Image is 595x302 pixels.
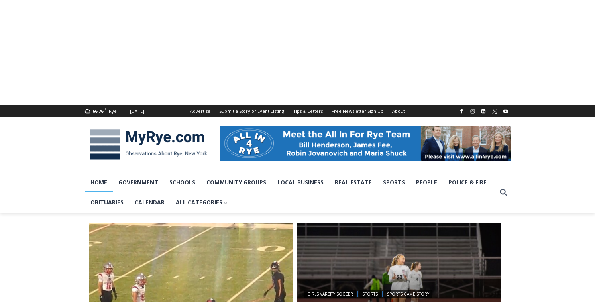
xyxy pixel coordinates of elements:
[496,185,511,200] button: View Search Form
[109,108,117,115] div: Rye
[130,108,144,115] div: [DATE]
[85,192,129,212] a: Obituaries
[201,173,272,192] a: Community Groups
[176,198,228,207] span: All Categories
[490,106,499,116] a: X
[479,106,488,116] a: Linkedin
[304,288,455,298] div: | |
[384,290,432,298] a: Sports Game Story
[410,173,443,192] a: People
[164,173,201,192] a: Schools
[377,173,410,192] a: Sports
[104,107,106,111] span: F
[186,105,409,117] nav: Secondary Navigation
[327,105,388,117] a: Free Newsletter Sign Up
[113,173,164,192] a: Government
[359,290,381,298] a: Sports
[92,108,103,114] span: 66.76
[289,105,327,117] a: Tips & Letters
[129,192,170,212] a: Calendar
[457,106,466,116] a: Facebook
[304,290,356,298] a: Girls Varsity Soccer
[215,105,289,117] a: Submit a Story or Event Listing
[272,173,329,192] a: Local Business
[388,105,409,117] a: About
[220,126,511,161] img: All in for Rye
[170,192,234,212] a: All Categories
[85,124,212,165] img: MyRye.com
[85,173,113,192] a: Home
[501,106,511,116] a: YouTube
[443,173,492,192] a: Police & Fire
[329,173,377,192] a: Real Estate
[186,105,215,117] a: Advertise
[85,173,496,213] nav: Primary Navigation
[468,106,477,116] a: Instagram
